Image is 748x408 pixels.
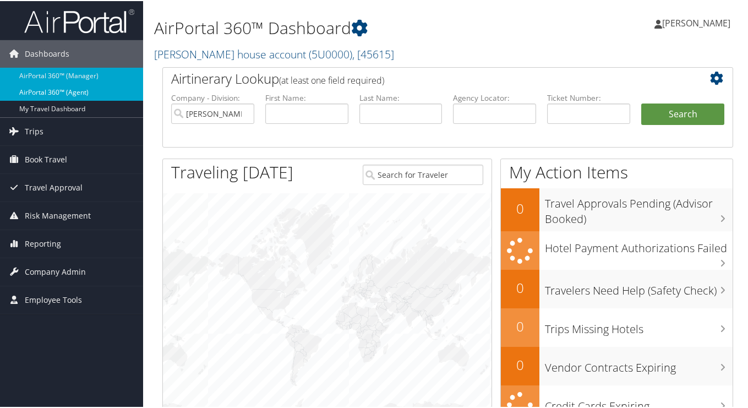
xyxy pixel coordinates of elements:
span: Trips [25,117,43,144]
h3: Vendor Contracts Expiring [545,353,733,374]
span: Employee Tools [25,285,82,313]
h2: Airtinerary Lookup [171,68,677,87]
h3: Travelers Need Help (Safety Check) [545,276,733,297]
a: 0Travel Approvals Pending (Advisor Booked) [501,187,733,230]
label: Agency Locator: [453,91,536,102]
span: (at least one field required) [279,73,384,85]
label: First Name: [265,91,348,102]
h2: 0 [501,355,539,373]
span: Dashboards [25,39,69,67]
a: 0Travelers Need Help (Safety Check) [501,269,733,307]
h2: 0 [501,316,539,335]
label: Ticket Number: [547,91,630,102]
span: , [ 45615 ] [352,46,394,61]
span: Reporting [25,229,61,257]
a: Hotel Payment Authorizations Failed [501,230,733,269]
h3: Hotel Payment Authorizations Failed [545,234,733,255]
h3: Travel Approvals Pending (Advisor Booked) [545,189,733,226]
h3: Trips Missing Hotels [545,315,733,336]
a: [PERSON_NAME] house account [154,46,394,61]
h1: Traveling [DATE] [171,160,293,183]
span: Book Travel [25,145,67,172]
a: 0Trips Missing Hotels [501,307,733,346]
span: Company Admin [25,257,86,285]
span: [PERSON_NAME] [662,16,730,28]
a: [PERSON_NAME] [654,6,741,39]
h1: My Action Items [501,160,733,183]
h2: 0 [501,198,539,217]
h1: AirPortal 360™ Dashboard [154,15,545,39]
input: Search for Traveler [363,164,483,184]
button: Search [641,102,724,124]
span: Travel Approval [25,173,83,200]
span: ( 5U0000 ) [309,46,352,61]
span: Risk Management [25,201,91,229]
label: Company - Division: [171,91,254,102]
h2: 0 [501,278,539,296]
a: 0Vendor Contracts Expiring [501,346,733,384]
label: Last Name: [359,91,443,102]
img: airportal-logo.png [24,7,134,33]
